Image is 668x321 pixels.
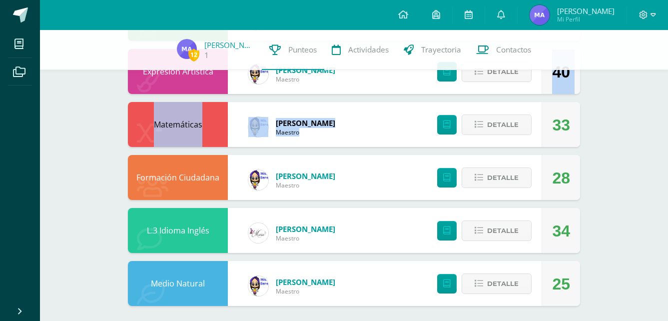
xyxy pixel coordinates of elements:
[248,64,268,84] img: 06ac6f28e7913924a3cef98c07305a7d.png
[276,128,335,136] span: Maestro
[462,114,532,135] button: Detalle
[487,221,519,240] span: Detalle
[552,261,570,306] div: 25
[496,44,531,55] span: Contactos
[128,49,228,94] div: Expresión Artística
[276,287,335,295] span: Maestro
[128,261,228,306] div: Medio Natural
[177,39,197,59] img: 4a5fcb97b8b87653d2e311870463f5c9.png
[396,30,469,70] a: Trayectoria
[487,115,519,134] span: Detalle
[552,208,570,253] div: 34
[188,48,199,61] span: 12
[248,223,268,243] img: f0f6954b1d458a88ada85a20aff75f4b.png
[262,30,324,70] a: Punteos
[248,276,268,296] img: 06ac6f28e7913924a3cef98c07305a7d.png
[530,5,550,25] img: 4a5fcb97b8b87653d2e311870463f5c9.png
[487,168,519,187] span: Detalle
[276,171,335,181] span: [PERSON_NAME]
[204,50,209,60] a: 1
[552,49,570,94] div: 40
[324,30,396,70] a: Actividades
[462,220,532,241] button: Detalle
[557,15,615,23] span: Mi Perfil
[276,181,335,189] span: Maestro
[276,75,335,83] span: Maestro
[128,102,228,147] div: Matemáticas
[469,30,539,70] a: Contactos
[487,62,519,81] span: Detalle
[421,44,461,55] span: Trayectoria
[487,274,519,293] span: Detalle
[276,277,335,287] span: [PERSON_NAME]
[248,117,268,137] img: 06ac6f28e7913924a3cef98c07305a7d.png
[276,118,335,128] span: [PERSON_NAME]
[557,6,615,16] span: [PERSON_NAME]
[462,167,532,188] button: Detalle
[552,155,570,200] div: 28
[276,224,335,234] span: [PERSON_NAME]
[276,234,335,242] span: Maestro
[552,102,570,147] div: 33
[204,40,254,50] a: [PERSON_NAME]
[348,44,389,55] span: Actividades
[248,170,268,190] img: 06ac6f28e7913924a3cef98c07305a7d.png
[288,44,317,55] span: Punteos
[462,61,532,82] button: Detalle
[128,208,228,253] div: L.3 Idioma Inglés
[128,155,228,200] div: Formación Ciudadana
[462,273,532,294] button: Detalle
